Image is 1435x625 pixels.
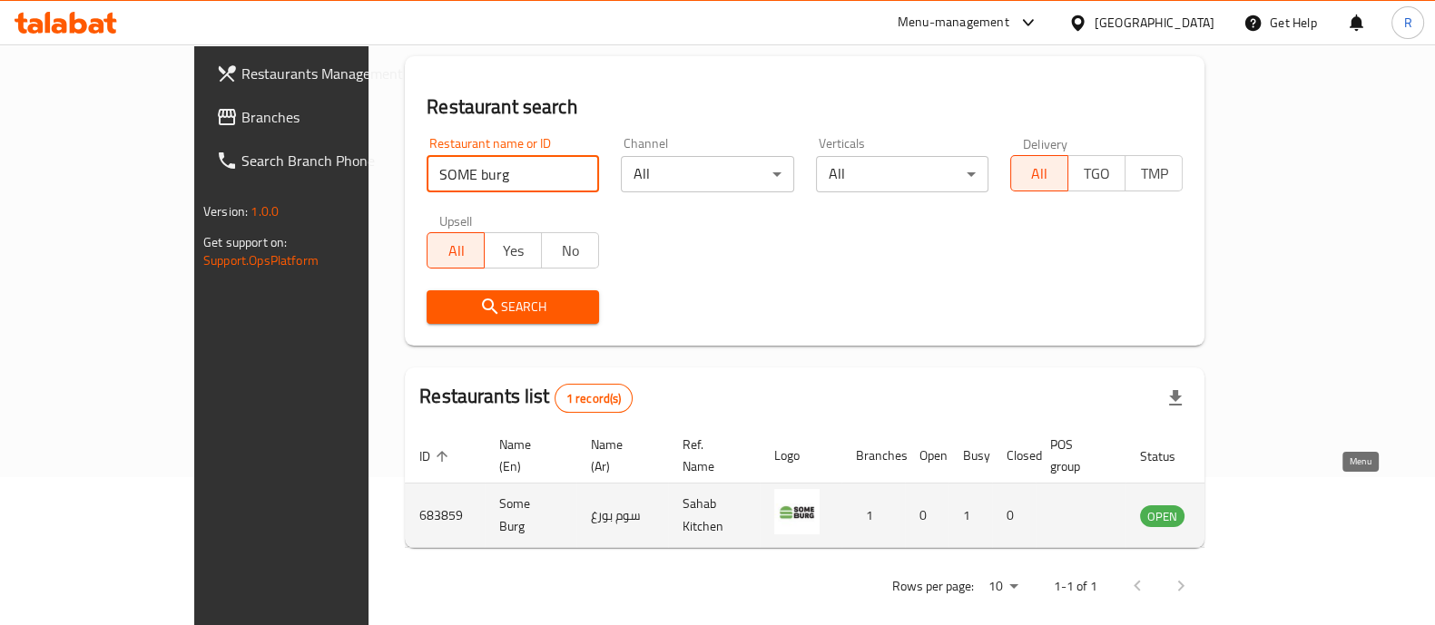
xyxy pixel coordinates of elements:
span: Name (Ar) [591,434,646,477]
button: Search [427,290,599,324]
h2: Restaurant search [427,93,1183,121]
table: enhanced table [405,428,1283,548]
div: Export file [1154,376,1197,420]
td: Sahab Kitchen [668,483,760,548]
span: ID [419,445,454,467]
span: 1.0.0 [251,200,279,223]
td: 1 [948,483,992,548]
label: Upsell [439,214,473,227]
button: No [541,232,599,269]
td: 683859 [405,483,485,548]
td: 1 [841,483,905,548]
label: Delivery [1023,137,1068,150]
th: Closed [992,428,1036,483]
button: TMP [1125,155,1183,191]
th: Open [905,428,948,483]
button: All [1010,155,1068,191]
a: Search Branch Phone [201,139,434,182]
div: Total records count [555,384,634,413]
span: 1 record(s) [555,390,633,407]
span: Name (En) [499,434,555,477]
p: Rows per page: [892,575,974,598]
span: Get support on: [203,230,287,254]
span: No [549,238,592,264]
td: 0 [905,483,948,548]
td: سوم بورغ [576,483,668,548]
span: Search [441,296,585,318]
span: Search Branch Phone [241,150,419,171]
button: Yes [484,232,542,269]
th: Busy [948,428,992,483]
span: TMP [1133,161,1175,187]
div: All [621,156,793,192]
div: Rows per page: [981,573,1025,601]
div: [GEOGRAPHIC_DATA] [1095,13,1214,33]
span: Yes [492,238,535,264]
a: Restaurants Management [201,52,434,95]
input: Search for restaurant name or ID.. [427,156,599,192]
span: Restaurants Management [241,63,419,84]
div: Menu-management [898,12,1009,34]
a: Support.OpsPlatform [203,249,319,272]
span: OPEN [1140,506,1184,527]
span: R [1403,13,1411,33]
span: Branches [241,106,419,128]
th: Logo [760,428,841,483]
span: POS group [1050,434,1104,477]
td: Some Burg [485,483,576,548]
span: All [435,238,477,264]
button: TGO [1067,155,1125,191]
a: Branches [201,95,434,139]
span: Ref. Name [683,434,738,477]
th: Branches [841,428,905,483]
td: 0 [992,483,1036,548]
span: All [1018,161,1061,187]
img: Some Burg [774,489,820,534]
p: 1-1 of 1 [1054,575,1097,598]
span: Version: [203,200,248,223]
button: All [427,232,485,269]
div: All [816,156,988,192]
span: TGO [1076,161,1118,187]
h2: Restaurants list [419,383,633,413]
span: Status [1140,445,1199,467]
